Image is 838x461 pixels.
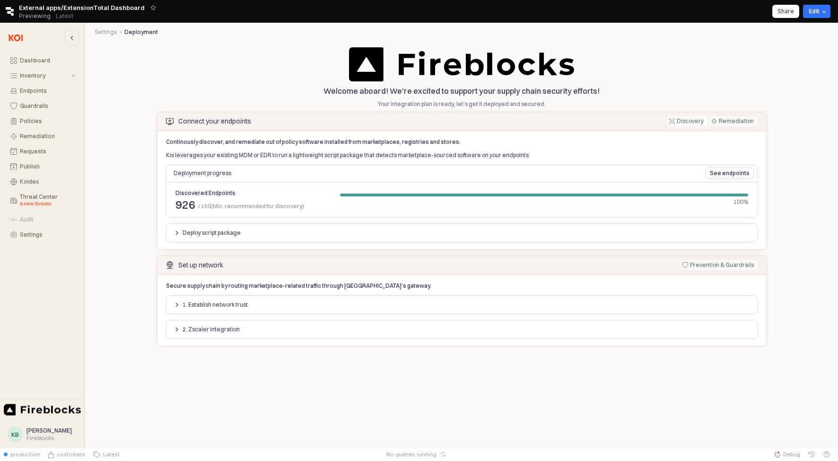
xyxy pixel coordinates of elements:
[89,448,123,461] button: Latest
[777,8,794,15] p: Share
[20,194,75,208] div: Threat Center
[201,203,211,210] span: 150
[198,202,200,211] span: /
[26,427,72,434] span: [PERSON_NAME]
[183,229,241,237] p: Deploy script package
[166,151,758,160] p: Koi leverages your existing MDM or EDR to run a lightweight script package that detects marketpla...
[20,216,75,223] div: Audit
[5,160,81,173] button: Publish
[5,228,81,241] button: Settings
[20,57,75,64] div: Dashboard
[183,326,240,333] p: 2. Zscaler integration
[178,261,223,269] div: Set up network
[95,28,829,36] nav: Breadcrumbs
[803,5,830,18] button: Edit
[770,448,804,461] button: Debug
[5,213,81,226] button: Audit
[211,202,304,211] span: (Min. recommended for discovery)
[386,451,436,458] span: No queries running
[20,88,75,94] div: Endpoints
[710,169,750,177] p: See endpoints
[20,163,75,170] div: Publish
[175,189,304,197] div: Discovered Endpoints
[5,130,81,143] button: Remediation
[26,434,72,442] div: Fireblocks
[340,194,748,206] div: Progress bar
[677,116,704,126] div: Discovery
[95,28,117,36] button: Settings
[19,11,51,21] span: Previewing
[175,197,195,212] span: 926
[183,301,248,309] p: 1. Establish network trust
[20,118,75,124] div: Policies
[690,260,754,270] div: Prevention & Guardrails
[100,451,120,458] span: Latest
[166,282,512,290] p: Secure supply chain by routing marketplace-related traffic through [GEOGRAPHIC_DATA]’s gateway.
[5,115,81,128] button: Policies
[11,430,19,439] div: KB
[5,69,81,82] button: Inventory
[20,133,75,140] div: Remediation
[174,169,604,177] p: Deployment progress
[44,448,89,461] button: Source Control
[5,99,81,113] button: Guardrails
[10,451,40,458] span: production
[20,148,75,155] div: Requests
[166,138,758,146] p: Continously discover, and remediate out of policy software installed from marketplaces, registrie...
[20,231,75,238] div: Settings
[95,100,829,108] p: Your integration plan is ready, let’s get it deployed and secured.
[772,5,799,18] button: Share app
[8,427,23,442] button: KB
[5,54,81,67] button: Dashboard
[5,84,81,98] button: Endpoints
[51,9,79,23] button: Releases and History
[340,198,748,206] div: 100%
[5,190,81,211] button: Threat Center
[197,202,304,211] span: 150(Min. recommended for discovery)
[56,12,73,20] p: Latest
[19,3,145,12] span: External apps/ExtensionTotal Dashboard
[5,175,81,188] button: Koidex
[148,3,158,12] button: Add app to favorites
[706,168,754,179] button: See endpoints
[719,116,754,126] div: Remediation
[170,299,252,310] button: 1. Establish network trust
[819,448,834,461] button: Help
[783,451,800,458] span: Debug
[57,451,85,458] span: customers
[20,103,75,109] div: Guardrails
[19,9,79,23] div: Previewing Latest
[804,448,819,461] button: History
[170,324,244,335] button: 2. Zscaler integration
[20,200,75,208] div: 6 new threats
[438,452,448,457] button: Reset app state
[170,227,245,239] button: Deploy script package
[20,178,75,185] div: Koidex
[124,28,158,36] button: Deployment
[5,145,81,158] button: Requests
[178,117,251,125] div: Connect your endpoints
[85,23,838,448] main: App Body
[175,199,195,210] span: 926
[95,85,829,97] p: Welcome aboard! We're excited to support your supply chain security efforts!
[20,72,70,79] div: Inventory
